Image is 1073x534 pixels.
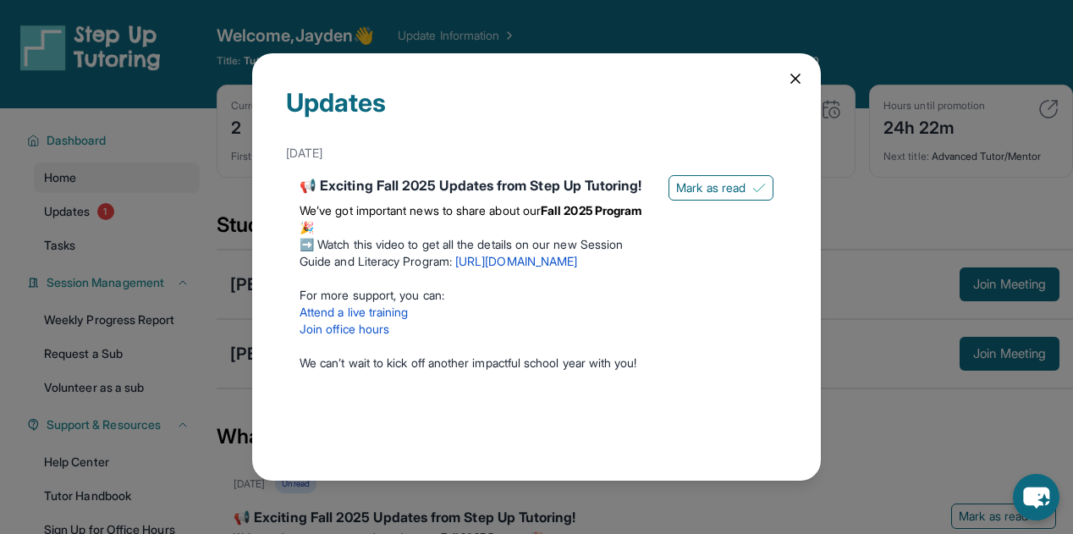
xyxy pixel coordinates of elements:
[1013,474,1059,520] button: chat-button
[286,87,787,138] div: Updates
[676,179,746,196] span: Mark as read
[541,203,641,217] strong: Fall 2025 Program
[300,305,409,319] a: Attend a live training
[669,175,773,201] button: Mark as read
[455,254,577,268] a: [URL][DOMAIN_NAME]
[300,236,655,270] p: ➡️ Watch this video to get all the details on our new Session Guide and Literacy Program:
[300,175,655,195] div: 📢 Exciting Fall 2025 Updates from Step Up Tutoring!
[300,322,389,336] a: Join office hours
[300,288,444,302] span: For more support, you can:
[300,355,655,372] p: We can’t wait to kick off another impactful school year with you!
[300,203,541,217] span: We’ve got important news to share about our
[286,138,787,168] div: [DATE]
[752,181,766,195] img: Mark as read
[300,220,314,234] span: 🎉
